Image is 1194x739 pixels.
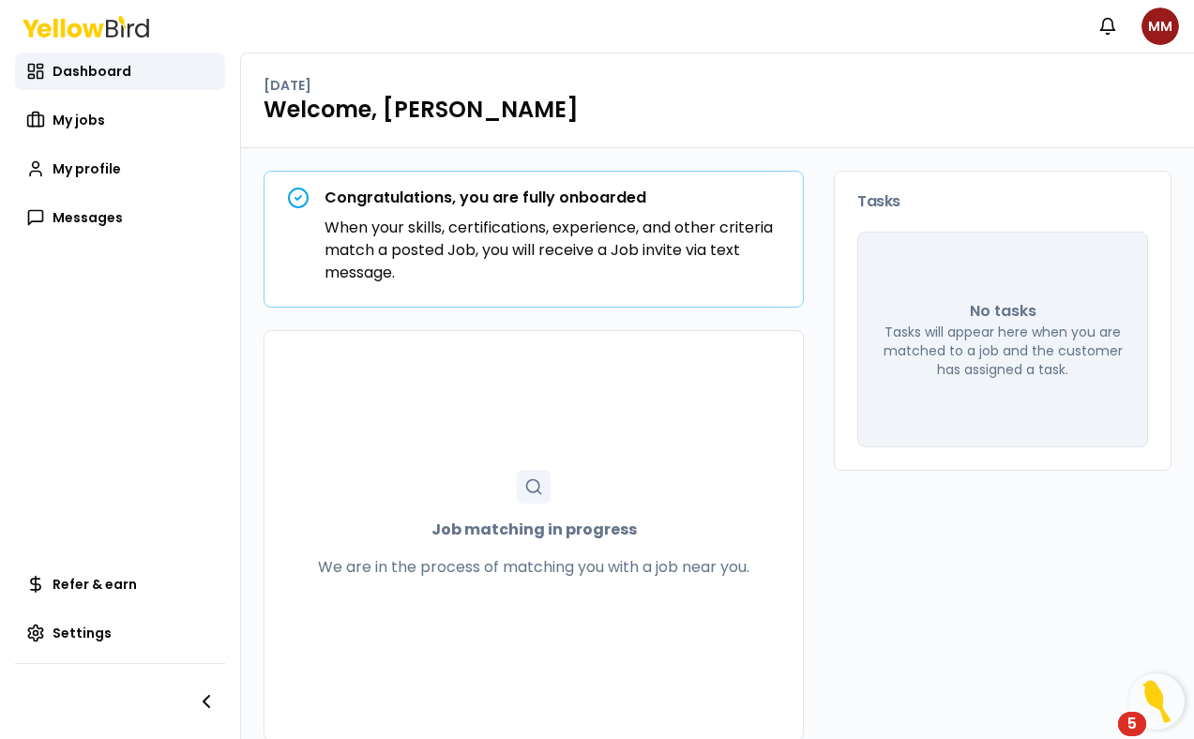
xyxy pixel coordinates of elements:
[15,150,225,188] a: My profile
[325,217,780,284] p: When your skills, certifications, experience, and other criteria match a posted Job, you will rec...
[857,194,1148,209] h3: Tasks
[53,62,131,81] span: Dashboard
[318,556,749,579] p: We are in the process of matching you with a job near you.
[970,300,1036,323] p: No tasks
[264,76,311,95] p: [DATE]
[264,95,1171,125] h1: Welcome, [PERSON_NAME]
[53,624,112,642] span: Settings
[15,101,225,139] a: My jobs
[881,323,1125,379] p: Tasks will appear here when you are matched to a job and the customer has assigned a task.
[15,199,225,236] a: Messages
[53,575,137,594] span: Refer & earn
[431,519,637,541] strong: Job matching in progress
[325,187,646,208] strong: Congratulations, you are fully onboarded
[53,111,105,129] span: My jobs
[15,566,225,603] a: Refer & earn
[53,159,121,178] span: My profile
[1128,673,1185,730] button: Open Resource Center, 5 new notifications
[15,614,225,652] a: Settings
[53,208,123,227] span: Messages
[15,53,225,90] a: Dashboard
[1141,8,1179,45] span: MM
